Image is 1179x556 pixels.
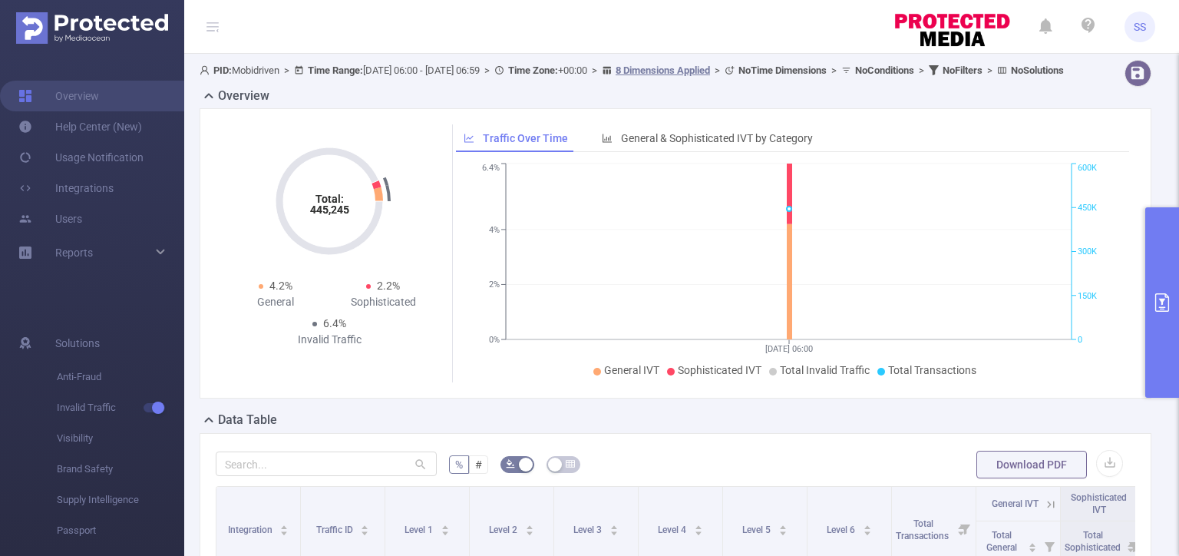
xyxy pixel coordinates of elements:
div: Sort [694,523,703,532]
span: 6.4% [323,317,346,329]
i: icon: caret-down [280,529,289,534]
div: Sort [1028,541,1037,550]
span: > [587,65,602,76]
span: 4.2% [269,280,292,292]
span: > [279,65,294,76]
i: icon: caret-down [525,529,533,534]
span: Brand Safety [57,454,184,485]
span: > [982,65,997,76]
tspan: 150K [1078,291,1097,301]
a: Users [18,204,82,234]
i: icon: table [566,459,575,468]
span: > [710,65,725,76]
i: icon: bg-colors [506,459,515,468]
span: Invalid Traffic [57,392,184,423]
h2: Data Table [218,411,277,429]
a: Reports [55,237,93,268]
span: # [475,458,482,471]
span: Sophisticated IVT [1071,492,1127,515]
span: Mobidriven [DATE] 06:00 - [DATE] 06:59 +00:00 [200,65,1064,76]
b: Time Zone: [508,65,558,76]
span: Total Transactions [888,364,976,376]
span: SS [1134,12,1146,42]
b: No Conditions [855,65,914,76]
span: Level 4 [658,525,689,535]
i: icon: caret-down [441,529,449,534]
span: Level 1 [405,525,435,535]
span: Integration [228,525,275,535]
a: Help Center (New) [18,111,142,142]
span: > [480,65,494,76]
b: PID: [213,65,232,76]
div: Sort [863,523,872,532]
span: % [455,458,463,471]
i: icon: caret-up [778,523,787,528]
span: General & Sophisticated IVT by Category [621,132,813,144]
div: Sort [279,523,289,532]
i: icon: caret-down [361,529,369,534]
i: icon: caret-down [609,529,618,534]
span: > [914,65,929,76]
i: icon: caret-up [1029,541,1037,545]
i: icon: caret-down [1029,546,1037,551]
div: Sort [441,523,450,532]
img: Protected Media [16,12,168,44]
span: General IVT [992,498,1039,509]
span: Reports [55,247,93,259]
b: Time Range: [308,65,363,76]
span: Supply Intelligence [57,485,184,515]
input: Search... [216,452,437,476]
b: No Filters [943,65,982,76]
span: Sophisticated IVT [678,364,761,376]
span: Traffic ID [316,525,355,535]
div: Invalid Traffic [276,332,383,348]
tspan: 0% [489,335,500,345]
button: Download PDF [976,451,1087,478]
i: icon: caret-up [863,523,871,528]
i: icon: caret-down [863,529,871,534]
i: icon: caret-up [280,523,289,528]
h2: Overview [218,87,269,105]
span: Visibility [57,423,184,454]
i: icon: caret-up [694,523,702,528]
tspan: 600K [1078,164,1097,174]
i: icon: caret-up [361,523,369,528]
a: Integrations [18,173,114,204]
span: > [827,65,841,76]
tspan: Total: [315,193,344,205]
i: icon: caret-up [609,523,618,528]
span: General IVT [604,364,659,376]
b: No Time Dimensions [738,65,827,76]
i: icon: bar-chart [602,133,613,144]
div: General [222,294,329,310]
tspan: 2% [489,280,500,290]
tspan: 445,245 [310,204,349,216]
tspan: 0 [1078,335,1082,345]
div: Sort [778,523,788,532]
i: icon: caret-up [525,523,533,528]
a: Usage Notification [18,142,144,173]
span: Level 2 [489,525,520,535]
tspan: 6.4% [482,164,500,174]
span: Level 3 [573,525,604,535]
tspan: [DATE] 06:00 [765,344,813,354]
tspan: 4% [489,225,500,235]
div: Sort [525,523,534,532]
span: Total Transactions [896,518,951,541]
span: Level 6 [827,525,857,535]
span: Anti-Fraud [57,362,184,392]
span: Solutions [55,328,100,359]
tspan: 300K [1078,247,1097,257]
a: Overview [18,81,99,111]
span: Total Invalid Traffic [780,364,870,376]
u: 8 Dimensions Applied [616,65,710,76]
i: icon: caret-down [694,529,702,534]
span: Passport [57,515,184,546]
tspan: 450K [1078,203,1097,213]
span: Traffic Over Time [483,132,568,144]
i: icon: caret-down [778,529,787,534]
b: No Solutions [1011,65,1064,76]
i: icon: user [200,65,213,75]
i: icon: caret-up [441,523,449,528]
i: icon: line-chart [464,133,474,144]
